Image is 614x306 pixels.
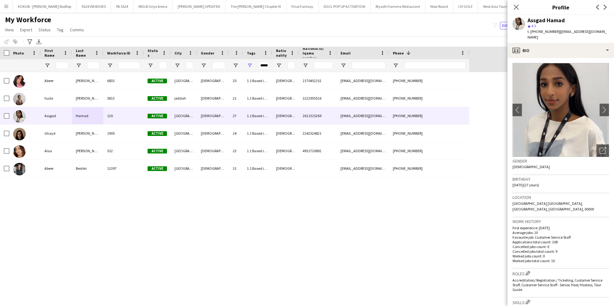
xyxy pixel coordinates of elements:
[389,72,469,89] div: [PHONE_NUMBER]
[389,107,469,124] div: [PHONE_NUMBER]
[13,163,26,175] img: Abeer Beshkr
[247,51,255,55] span: Tags
[13,110,26,123] img: Assgad Hamad
[389,125,469,142] div: [PHONE_NUMBER]
[197,90,229,107] div: [DEMOGRAPHIC_DATA]
[513,194,609,200] h3: Location
[148,149,167,153] span: Active
[243,125,272,142] div: 1.1 Based in [GEOGRAPHIC_DATA], 2.1 English Level = 1/3 Poor, F1 Movie Premiere - VOX Cinemas, [G...
[337,160,389,177] div: [EMAIL_ADDRESS][DOMAIN_NAME]
[44,63,50,68] button: Open Filter Menu
[337,107,389,124] div: [EMAIL_ADDRESS][DOMAIN_NAME]
[72,160,103,177] div: Beshkr
[148,63,153,68] button: Open Filter Menu
[173,0,226,13] button: [PERSON_NAME] UPDATED
[67,26,86,34] a: Comms
[528,18,565,23] div: Assgad Hamad
[171,160,197,177] div: [GEOGRAPHIC_DATA]
[103,90,144,107] div: 5813
[513,219,609,224] h3: Work history
[13,145,26,158] img: Alaa Abdelrahman
[103,107,144,124] div: 120
[513,270,609,277] h3: Roles
[148,48,159,58] span: Status
[171,107,197,124] div: [GEOGRAPHIC_DATA]
[229,72,243,89] div: 25
[72,107,103,124] div: Hamad
[5,15,51,24] span: My Workforce
[41,90,72,107] div: huda
[287,62,295,69] input: Nationality Filter Input
[26,38,34,45] app-action-btn: Advanced filters
[197,142,229,159] div: [DEMOGRAPHIC_DATA]
[57,27,64,33] span: Tag
[174,51,182,55] span: City
[13,51,24,55] span: Photo
[389,90,469,107] div: [PHONE_NUMBER]
[272,107,299,124] div: [DEMOGRAPHIC_DATA]
[76,48,92,58] span: Last Name
[507,43,614,58] div: Bio
[229,160,243,177] div: 31
[303,148,321,153] span: 4931720892
[352,62,385,69] input: Email Filter Input
[341,63,346,68] button: Open Filter Menu
[513,299,609,305] h3: Skills
[159,62,167,69] input: Status Filter Input
[103,72,144,89] div: 6833
[87,62,100,69] input: Last Name Filter Input
[337,142,389,159] div: [EMAIL_ADDRESS][DOMAIN_NAME]
[118,62,140,69] input: Workforce ID Filter Input
[528,29,607,39] span: | [EMAIL_ADDRESS][DOMAIN_NAME]
[272,90,299,107] div: [DEMOGRAPHIC_DATA]
[528,29,560,34] span: t. [PHONE_NUMBER]
[171,72,197,89] div: [GEOGRAPHIC_DATA] and [GEOGRAPHIC_DATA]
[303,131,321,136] span: 2242524821
[20,27,32,33] span: Export
[41,142,72,159] div: Alaa
[272,142,299,159] div: [DEMOGRAPHIC_DATA]
[319,0,371,13] button: DGCL POP UP ACTIVATION
[243,142,272,159] div: 1.1 Based in [GEOGRAPHIC_DATA], 1.2 Based in [GEOGRAPHIC_DATA], 1.3 Based in [GEOGRAPHIC_DATA], 2...
[103,125,144,142] div: 1905
[513,164,550,169] span: [DEMOGRAPHIC_DATA]
[243,160,272,177] div: 1.1 Based in [GEOGRAPHIC_DATA], 2.3 English Level = 3/3 Excellent , Kohler Index Sample Profiles ...
[226,0,286,13] button: The [PERSON_NAME] Chapter III
[303,113,321,118] span: 2611515269
[371,0,425,13] button: Riyadh Fiamma Restaurant
[201,51,214,55] span: Gender
[286,0,319,13] button: Final Fantasy
[337,125,389,142] div: [EMAIL_ADDRESS][DOMAIN_NAME]
[314,62,333,69] input: National ID/ Iqama number Filter Input
[513,249,609,254] p: Cancelled jobs total count: 9
[148,131,167,136] span: Active
[197,72,229,89] div: [DEMOGRAPHIC_DATA]
[303,78,321,83] span: 2170452151
[36,26,53,34] a: Status
[197,160,229,177] div: [DEMOGRAPHIC_DATA]
[513,240,609,244] p: Applications total count: 108
[513,201,594,211] span: [GEOGRAPHIC_DATA] [GEOGRAPHIC_DATA], [GEOGRAPHIC_DATA], [GEOGRAPHIC_DATA], 00000
[341,51,351,55] span: Email
[76,0,111,13] button: SS24 VIB BOXES
[272,125,299,142] div: [DEMOGRAPHIC_DATA]
[393,51,404,55] span: Phone
[276,48,288,58] span: Nationality
[41,160,72,177] div: Abeer
[229,142,243,159] div: 23
[5,27,14,33] span: View
[201,63,206,68] button: Open Filter Menu
[303,46,325,60] span: National ID/ Iqama number
[55,26,66,34] a: Tag
[596,144,609,157] div: Open photos pop-in
[35,38,43,45] app-action-btn: Export XLSX
[171,142,197,159] div: [GEOGRAPHIC_DATA]
[76,63,81,68] button: Open Filter Menu
[13,93,26,105] img: huda Altaher
[171,125,197,142] div: [GEOGRAPHIC_DATA]
[389,142,469,159] div: [PHONE_NUMBER]
[13,0,76,13] button: KOKUB - [PERSON_NAME] Rooftop
[531,23,536,28] span: 4.5
[41,107,72,124] div: Assgad
[44,48,61,58] span: First Name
